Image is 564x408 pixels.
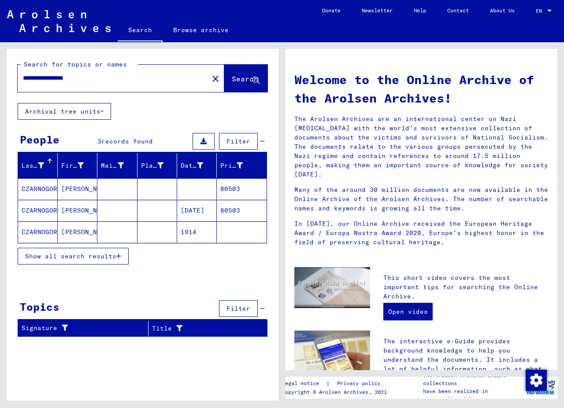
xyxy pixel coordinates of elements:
[524,376,557,398] img: yv_logo.png
[217,178,267,199] mat-cell: 80503
[25,252,116,260] span: Show all search results
[18,221,58,243] mat-cell: CZARNOGORSKI
[97,137,101,145] span: 3
[232,74,258,83] span: Search
[22,323,137,333] div: Signature
[58,200,97,221] mat-cell: [PERSON_NAME]
[118,19,163,42] a: Search
[526,370,547,391] img: Change consent
[282,379,326,388] a: Legal notice
[330,379,391,388] a: Privacy policy
[141,161,163,170] div: Place of Birth
[137,153,177,178] mat-header-cell: Place of Birth
[294,185,549,213] p: Many of the around 30 million documents are now available in the Online Archive of the Arolsen Ar...
[24,60,127,68] mat-label: Search for topics or names
[177,153,217,178] mat-header-cell: Date of Birth
[181,161,203,170] div: Date of Birth
[18,200,58,221] mat-cell: CZARNOGORSKI
[220,158,256,173] div: Prisoner #
[294,114,549,179] p: The Arolsen Archives are an international center on Nazi [MEDICAL_DATA] with the world’s most ext...
[210,74,221,84] mat-icon: close
[383,303,433,320] a: Open video
[226,305,250,312] span: Filter
[58,221,97,243] mat-cell: [PERSON_NAME]
[177,221,217,243] mat-cell: 1914
[423,371,523,387] p: The Arolsen Archives online collections
[177,200,217,221] mat-cell: [DATE]
[141,158,177,173] div: Place of Birth
[294,267,370,309] img: video.jpg
[7,10,111,32] img: Arolsen_neg.svg
[152,324,245,333] div: Title
[525,369,546,390] div: Change consent
[294,331,370,381] img: eguide.jpg
[163,19,239,40] a: Browse archive
[61,158,97,173] div: First Name
[536,8,545,14] span: EN
[294,219,549,247] p: In [DATE], our Online Archive received the European Heritage Award / Europa Nostra Award 2020, Eu...
[18,153,58,178] mat-header-cell: Last Name
[220,161,243,170] div: Prisoner #
[22,321,148,335] div: Signature
[217,153,267,178] mat-header-cell: Prisoner #
[22,158,57,173] div: Last Name
[101,158,137,173] div: Maiden Name
[294,70,549,107] h1: Welcome to the Online Archive of the Arolsen Archives!
[101,161,123,170] div: Maiden Name
[58,153,97,178] mat-header-cell: First Name
[61,161,84,170] div: First Name
[282,379,391,388] div: |
[20,299,59,315] div: Topics
[18,248,129,265] button: Show all search results
[219,133,258,150] button: Filter
[226,137,250,145] span: Filter
[152,321,256,335] div: Title
[58,178,97,199] mat-cell: [PERSON_NAME]
[217,200,267,221] mat-cell: 80503
[22,161,44,170] div: Last Name
[20,132,59,147] div: People
[383,337,549,392] p: The interactive e-Guide provides background knowledge to help you understand the documents. It in...
[423,387,523,403] p: have been realized in partnership with
[224,65,267,92] button: Search
[18,178,58,199] mat-cell: CZARNOGORSKI
[219,300,258,317] button: Filter
[207,70,224,87] button: Clear
[282,388,391,396] p: Copyright © Arolsen Archives, 2021
[383,273,549,301] p: This short video covers the most important tips for searching the Online Archive.
[97,153,137,178] mat-header-cell: Maiden Name
[18,103,111,120] button: Archival tree units
[181,158,216,173] div: Date of Birth
[101,137,153,145] span: records found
